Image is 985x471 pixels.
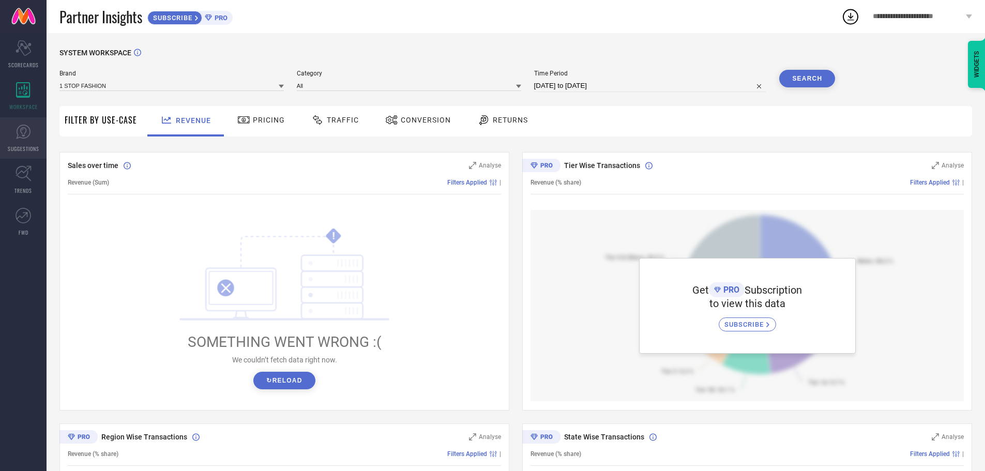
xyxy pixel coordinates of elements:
a: SUBSCRIBE [719,310,776,331]
span: Region Wise Transactions [101,433,187,441]
span: Sales over time [68,161,118,170]
span: | [962,450,964,458]
button: ↻Reload [253,372,315,389]
span: Time Period [534,70,767,77]
span: Analyse [942,162,964,169]
svg: Zoom [469,433,476,440]
input: Select time period [534,80,767,92]
span: SUGGESTIONS [8,145,39,153]
svg: Zoom [469,162,476,169]
span: SCORECARDS [8,61,39,69]
span: Category [297,70,521,77]
span: Conversion [401,116,451,124]
a: SUBSCRIBEPRO [147,8,233,25]
span: Tier Wise Transactions [564,161,640,170]
span: Traffic [327,116,359,124]
span: Revenue (% share) [531,450,581,458]
span: Brand [59,70,284,77]
div: Open download list [841,7,860,26]
span: Pricing [253,116,285,124]
span: PRO [212,14,228,22]
div: Premium [59,430,98,446]
span: Subscription [745,284,802,296]
span: Filters Applied [910,450,950,458]
span: Analyse [479,162,501,169]
span: | [499,179,501,186]
span: Filters Applied [910,179,950,186]
span: Revenue (% share) [531,179,581,186]
span: Analyse [479,433,501,440]
span: Revenue [176,116,211,125]
span: to view this data [709,297,785,310]
span: Revenue (% share) [68,450,118,458]
svg: Zoom [932,162,939,169]
span: TRENDS [14,187,32,194]
span: PRO [721,285,739,295]
span: WORKSPACE [9,103,38,111]
span: SYSTEM WORKSPACE [59,49,131,57]
svg: Zoom [932,433,939,440]
span: Analyse [942,433,964,440]
span: SOMETHING WENT WRONG :( [188,333,382,351]
span: State Wise Transactions [564,433,644,441]
span: SUBSCRIBE [724,321,766,328]
span: Revenue (Sum) [68,179,109,186]
span: SUBSCRIBE [148,14,195,22]
span: Partner Insights [59,6,142,27]
span: Returns [493,116,528,124]
span: FWD [19,229,28,236]
span: We couldn’t fetch data right now. [232,356,337,364]
span: | [962,179,964,186]
div: Premium [522,159,560,174]
span: Filters Applied [447,179,487,186]
tspan: ! [332,230,335,242]
span: Get [692,284,709,296]
span: | [499,450,501,458]
div: Premium [522,430,560,446]
button: Search [779,70,835,87]
span: Filters Applied [447,450,487,458]
span: Filter By Use-Case [65,114,137,126]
